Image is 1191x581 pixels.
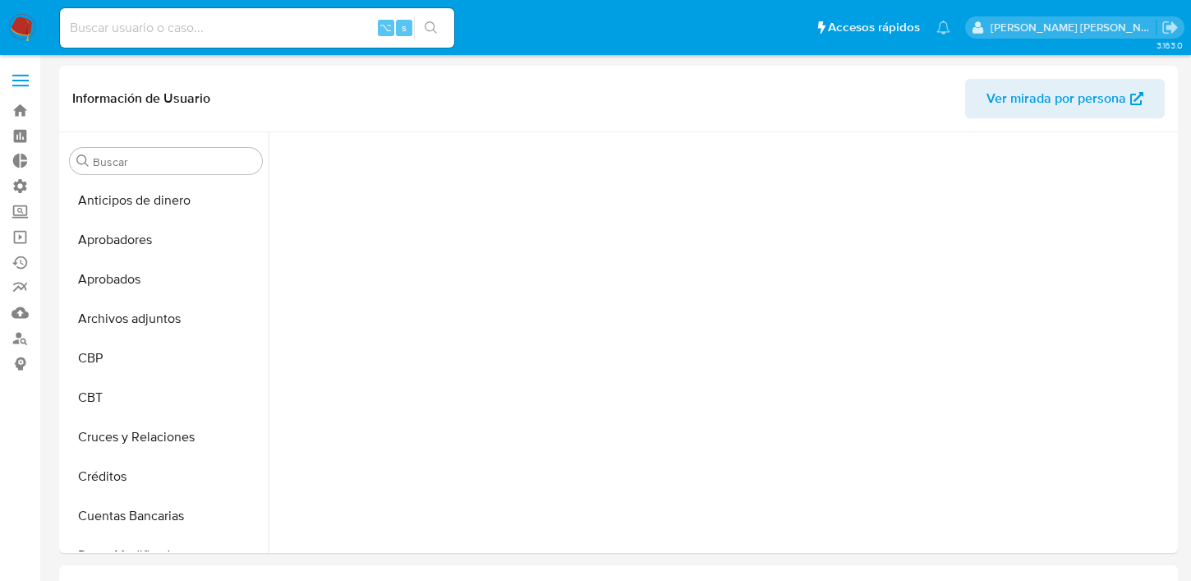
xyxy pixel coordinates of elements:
[1161,19,1179,36] a: Salir
[63,417,269,457] button: Cruces y Relaciones
[379,20,392,35] span: ⌥
[986,79,1126,118] span: Ver mirada por persona
[72,90,210,107] h1: Información de Usuario
[63,536,269,575] button: Datos Modificados
[60,17,454,39] input: Buscar usuario o caso...
[414,16,448,39] button: search-icon
[63,339,269,378] button: CBP
[63,496,269,536] button: Cuentas Bancarias
[76,154,90,168] button: Buscar
[991,20,1157,35] p: giuliana.competiello@mercadolibre.com
[93,154,255,169] input: Buscar
[63,378,269,417] button: CBT
[63,220,269,260] button: Aprobadores
[63,299,269,339] button: Archivos adjuntos
[63,457,269,496] button: Créditos
[828,19,920,36] span: Accesos rápidos
[63,260,269,299] button: Aprobados
[402,20,407,35] span: s
[63,181,269,220] button: Anticipos de dinero
[965,79,1165,118] button: Ver mirada por persona
[936,21,950,35] a: Notificaciones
